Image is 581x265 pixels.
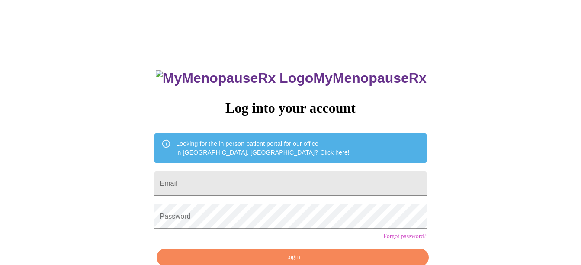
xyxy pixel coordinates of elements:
img: MyMenopauseRx Logo [156,70,313,86]
h3: MyMenopauseRx [156,70,427,86]
h3: Log into your account [154,100,426,116]
a: Click here! [320,149,350,156]
span: Login [167,252,418,263]
a: Forgot password? [383,233,427,240]
div: Looking for the in person patient portal for our office in [GEOGRAPHIC_DATA], [GEOGRAPHIC_DATA]? [176,136,350,160]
